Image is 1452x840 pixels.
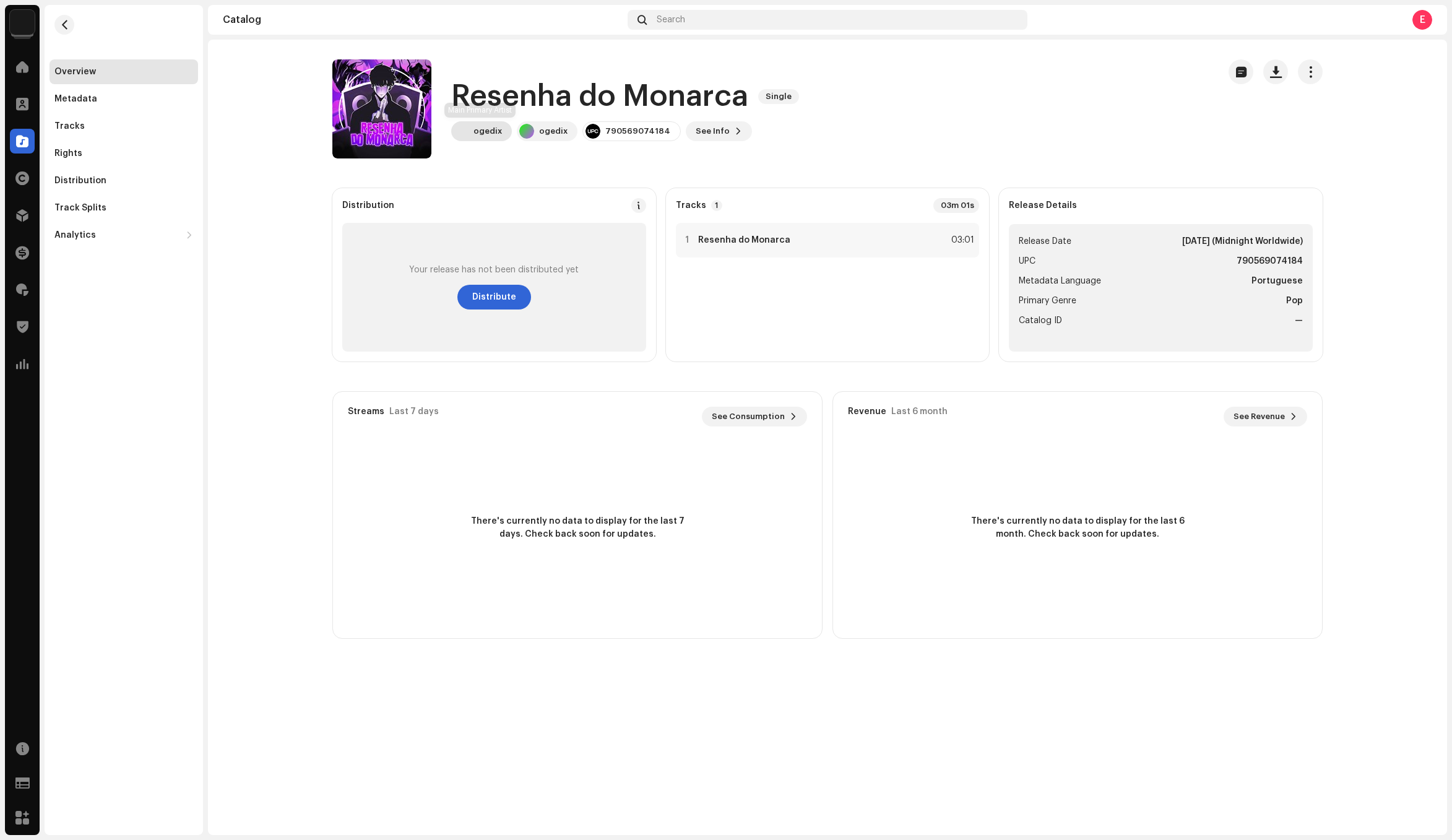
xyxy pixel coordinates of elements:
[472,285,516,310] span: Distribute
[1182,234,1303,249] strong: [DATE] (Midnight Worldwide)
[1251,274,1303,288] strong: Portuguese
[454,124,469,139] img: 3a8c2607-5034-448d-8587-8f7943ae7e3c
[702,407,807,426] button: See Consumption
[223,15,623,25] div: Catalog
[54,94,97,104] div: Metadata
[348,407,384,417] div: Streams
[457,285,531,310] button: Distribute
[698,235,790,245] strong: Resenha do Monarca
[1237,254,1303,269] strong: 790569074184
[54,203,106,213] div: Track Splits
[947,233,974,248] div: 03:01
[50,168,198,193] re-m-nav-item: Distribution
[686,121,752,141] button: See Info
[1009,201,1077,210] strong: Release Details
[933,198,979,213] div: 03m 01s
[466,515,689,541] span: There's currently no data to display for the last 7 days. Check back soon for updates.
[50,87,198,111] re-m-nav-item: Metadata
[50,114,198,139] re-m-nav-item: Tracks
[50,59,198,84] re-m-nav-item: Overview
[451,77,748,116] h1: Resenha do Monarca
[539,126,568,136] div: ogedix
[1295,313,1303,328] strong: —
[605,126,670,136] div: 790569074184
[473,126,502,136] div: ogedix
[891,407,948,417] div: Last 6 month
[54,149,82,158] div: Rights
[54,230,96,240] div: Analytics
[54,67,96,77] div: Overview
[1019,293,1076,308] span: Primary Genre
[409,265,579,275] div: Your release has not been distributed yet
[10,10,35,35] img: de0d2825-999c-4937-b35a-9adca56ee094
[966,515,1189,541] span: There's currently no data to display for the last 6 month. Check back soon for updates.
[657,15,685,25] span: Search
[1019,274,1101,288] span: Metadata Language
[54,176,106,186] div: Distribution
[848,407,886,417] div: Revenue
[1412,10,1432,30] div: E
[758,89,799,104] span: Single
[54,121,85,131] div: Tracks
[711,200,722,211] p-badge: 1
[1019,234,1071,249] span: Release Date
[676,201,706,210] strong: Tracks
[389,407,439,417] div: Last 7 days
[1224,407,1307,426] button: See Revenue
[1234,404,1285,429] span: See Revenue
[50,196,198,220] re-m-nav-item: Track Splits
[1019,254,1035,269] span: UPC
[1286,293,1303,308] strong: Pop
[696,119,730,144] span: See Info
[342,201,394,210] div: Distribution
[1019,313,1062,328] span: Catalog ID
[50,141,198,166] re-m-nav-item: Rights
[50,223,198,248] re-m-nav-dropdown: Analytics
[712,404,785,429] span: See Consumption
